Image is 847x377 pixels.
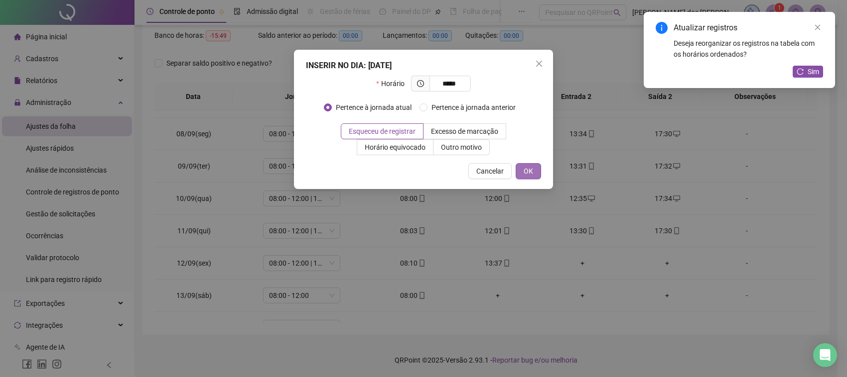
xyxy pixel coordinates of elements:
span: Cancelar [476,166,504,177]
button: Cancelar [468,163,512,179]
span: reload [797,68,804,75]
button: OK [516,163,541,179]
span: OK [524,166,533,177]
span: Sim [808,66,819,77]
span: Excesso de marcação [431,127,498,135]
span: clock-circle [417,80,424,87]
button: Close [531,56,547,72]
a: Close [812,22,823,33]
div: INSERIR NO DIA : [DATE] [306,60,541,72]
span: close [814,24,821,31]
span: info-circle [656,22,668,34]
div: Atualizar registros [674,22,823,34]
span: Horário equivocado [365,143,425,151]
button: Sim [793,66,823,78]
label: Horário [376,76,411,92]
div: Open Intercom Messenger [813,343,837,367]
span: Pertence à jornada anterior [427,102,520,113]
span: Pertence à jornada atual [332,102,416,113]
span: Esqueceu de registrar [349,127,416,135]
span: close [535,60,543,68]
span: Outro motivo [441,143,482,151]
div: Deseja reorganizar os registros na tabela com os horários ordenados? [674,38,823,60]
